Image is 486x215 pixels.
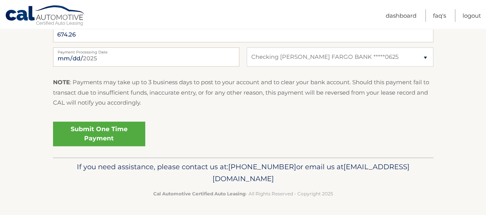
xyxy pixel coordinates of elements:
a: Submit One Time Payment [53,122,145,146]
strong: NOTE [53,78,70,86]
p: If you need assistance, please contact us at: or email us at [58,161,428,185]
label: Payment Processing Date [53,47,239,53]
a: Cal Automotive [5,5,86,27]
strong: Cal Automotive Certified Auto Leasing [153,191,245,197]
span: [PHONE_NUMBER] [228,162,296,171]
a: FAQ's [433,9,446,22]
a: Logout [463,9,481,22]
p: : Payments may take up to 3 business days to post to your account and to clear your bank account.... [53,77,433,108]
input: Payment Date [53,47,239,67]
a: Dashboard [386,9,416,22]
input: Payment Amount [53,23,433,42]
p: - All Rights Reserved - Copyright 2025 [58,190,428,198]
